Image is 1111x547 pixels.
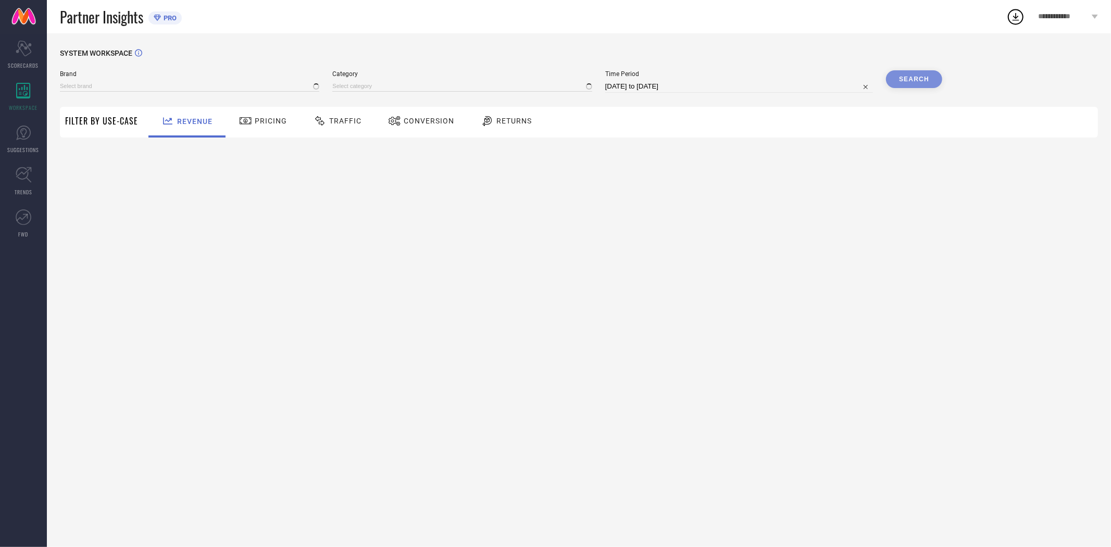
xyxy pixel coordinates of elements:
span: Conversion [404,117,454,125]
input: Select time period [605,80,873,93]
span: Traffic [329,117,361,125]
span: Revenue [177,117,213,126]
span: TRENDS [15,188,32,196]
span: Returns [496,117,532,125]
span: Filter By Use-Case [65,115,138,127]
span: Category [332,70,592,78]
span: SYSTEM WORKSPACE [60,49,132,57]
input: Select category [332,81,592,92]
span: WORKSPACE [9,104,38,111]
div: Open download list [1006,7,1025,26]
span: Pricing [255,117,287,125]
span: Time Period [605,70,873,78]
span: SUGGESTIONS [8,146,40,154]
span: FWD [19,230,29,238]
input: Select brand [60,81,319,92]
span: Brand [60,70,319,78]
span: SCORECARDS [8,61,39,69]
span: PRO [161,14,177,22]
span: Partner Insights [60,6,143,28]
